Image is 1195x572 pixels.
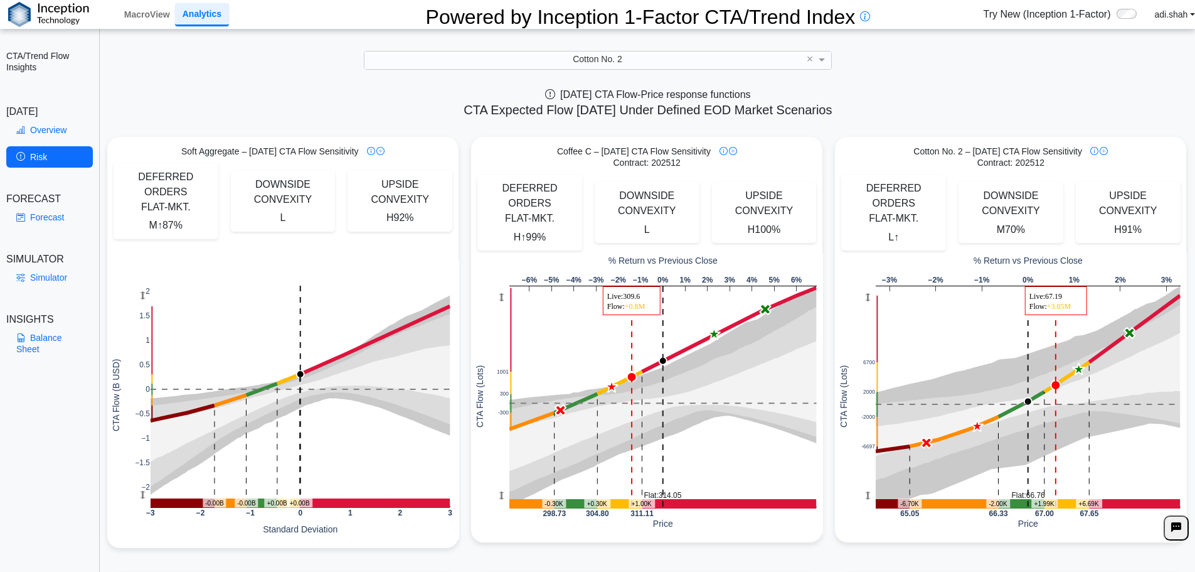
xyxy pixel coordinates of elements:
[376,147,385,155] img: plus-icon.svg
[913,146,1082,157] span: Cotton No. 2 – [DATE] CTA Flow Sensitivity
[1082,188,1174,219] div: UPSIDE CONVEXITY
[847,181,940,226] div: DEFERRED ORDERS FLAT-MKT.
[1111,224,1145,235] span: H
[6,207,93,228] a: Forecast
[718,188,810,219] div: UPSIDE CONVEXITY
[729,147,737,155] img: plus-icon.svg
[613,157,681,168] span: Contract: 202512
[557,146,711,157] span: Coffee C – [DATE] CTA Flow Sensitivity
[120,170,212,215] div: DEFERRED ORDERS FLAT-MKT.
[745,224,783,235] span: H
[367,147,375,155] img: info-icon.svg
[545,89,751,100] span: [DATE] CTA Flow-Price response functions
[6,146,93,168] a: Risk
[6,267,93,288] a: Simulator
[181,146,359,157] span: Soft Aggregate – [DATE] CTA Flow Sensitivity
[6,104,93,119] div: [DATE]
[6,119,93,141] a: Overview
[157,220,162,230] span: ↑
[1005,224,1025,234] span: 70%
[521,231,526,242] span: ↑
[1154,9,1195,20] a: adi.shah
[977,157,1044,168] span: Contract: 202512
[1090,147,1098,155] img: info-icon.svg
[641,224,653,235] span: L
[755,224,780,234] span: 100%
[394,212,414,223] span: 92%
[484,181,576,226] div: DEFERRED ORDERS FLAT-MKT.
[146,219,186,230] span: M
[601,188,693,219] div: DOWNSIDE CONVEXITY
[965,188,1057,219] div: DOWNSIDE CONVEXITY
[6,312,93,327] div: INSIGHTS
[720,147,728,155] img: info-icon.svg
[885,231,902,242] span: L
[805,51,815,68] span: Clear value
[1122,224,1142,234] span: 91%
[526,231,546,242] span: 99%
[237,177,329,207] div: DOWNSIDE CONVEXITY
[1100,147,1108,155] img: plus-icon.svg
[162,220,183,230] span: 87%
[277,212,289,223] span: L
[983,7,1110,22] span: Try New (Inception 1-Factor)
[994,224,1028,235] span: M
[6,50,93,73] h2: CTA/Trend Flow Insights
[8,2,89,27] img: logo%20black.png
[511,231,550,242] span: H
[6,252,93,267] div: SIMULATOR
[106,102,1189,117] h5: CTA Expected Flow [DATE] Under Defined EOD Market Scenarios
[383,212,417,223] span: H
[119,4,175,25] a: MacroView
[354,177,446,207] div: UPSIDE CONVEXITY
[6,192,93,207] div: FORECAST
[573,54,622,64] span: Cotton No. 2
[6,327,93,360] a: Balance Sheet
[175,3,229,26] a: Analytics
[894,231,899,242] span: ↑
[807,53,814,65] span: ×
